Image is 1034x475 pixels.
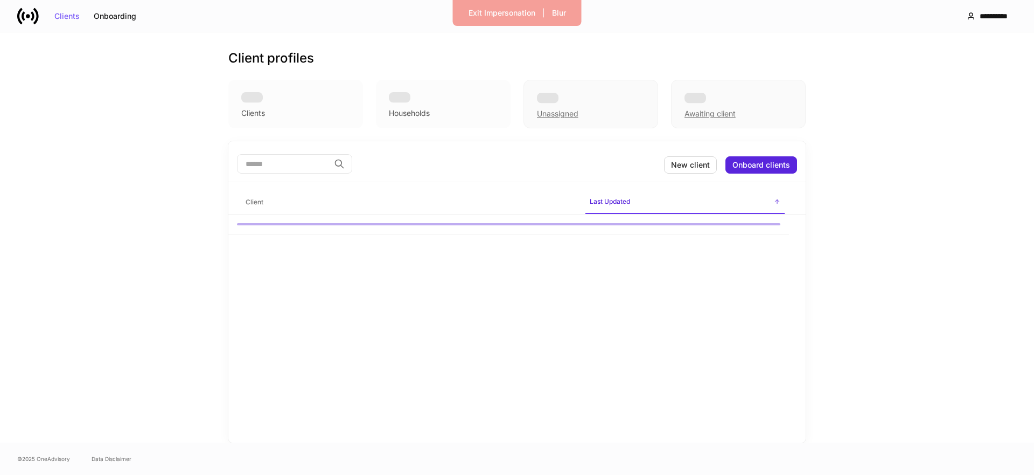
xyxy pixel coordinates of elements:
[17,455,70,463] span: © 2025 OneAdvisory
[246,197,263,207] h6: Client
[671,161,710,169] div: New client
[590,196,630,206] h6: Last Updated
[462,4,542,22] button: Exit Impersonation
[725,156,797,174] button: Onboard clients
[671,80,806,128] div: Awaiting client
[523,80,658,128] div: Unassigned
[92,455,131,463] a: Data Disclaimer
[241,108,265,119] div: Clients
[537,108,578,119] div: Unassigned
[54,12,80,20] div: Clients
[545,4,573,22] button: Blur
[389,108,430,119] div: Households
[684,108,736,119] div: Awaiting client
[469,9,535,17] div: Exit Impersonation
[585,191,785,214] span: Last Updated
[552,9,566,17] div: Blur
[664,156,717,174] button: New client
[87,8,143,25] button: Onboarding
[228,50,314,67] h3: Client profiles
[241,191,577,214] span: Client
[47,8,87,25] button: Clients
[732,161,790,169] div: Onboard clients
[94,12,136,20] div: Onboarding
